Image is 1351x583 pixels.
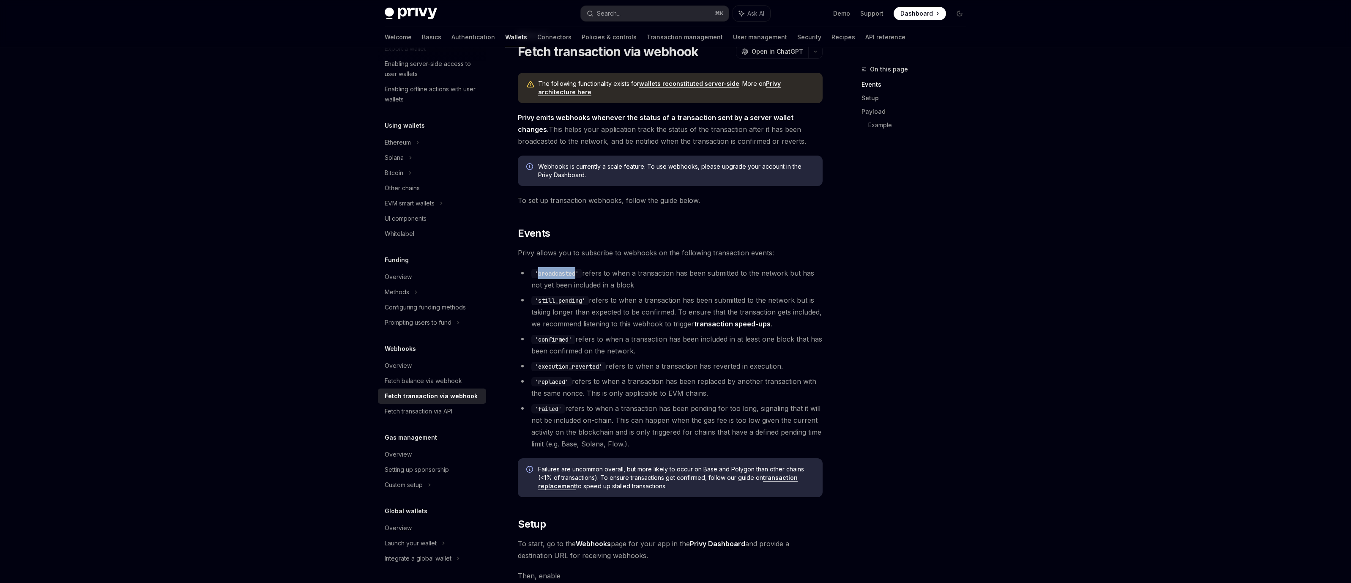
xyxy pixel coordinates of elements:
[526,466,535,474] svg: Info
[505,27,527,47] a: Wallets
[378,269,486,285] a: Overview
[378,181,486,196] a: Other chains
[647,27,723,47] a: Transaction management
[385,287,409,297] div: Methods
[385,84,481,104] div: Enabling offline actions with user wallets
[865,27,905,47] a: API reference
[385,480,423,490] div: Custom setup
[861,91,973,105] a: Setup
[385,391,478,401] div: Fetch transaction via webhook
[538,162,814,179] span: Webhooks is currently a scale feature. To use webhooks, please upgrade your account in the Privy ...
[736,44,808,59] button: Open in ChatGPT
[518,44,698,59] h1: Fetch transaction via webhook
[526,80,535,89] svg: Warning
[385,361,412,371] div: Overview
[378,389,486,404] a: Fetch transaction via webhook
[385,318,451,328] div: Prompting users to fund
[868,118,973,132] a: Example
[518,360,823,372] li: refers to when a transaction has reverted in execution.
[518,375,823,399] li: refers to when a transaction has been replaced by another transaction with the same nonce. This i...
[378,404,486,419] a: Fetch transaction via API
[518,227,550,240] span: Events
[733,27,787,47] a: User management
[518,538,823,561] span: To start, go to the page for your app in the and provide a destination URL for receiving webhooks.
[385,153,404,163] div: Solana
[385,465,449,475] div: Setting up sponsorship
[518,194,823,206] span: To set up transaction webhooks, follow the guide below.
[694,320,771,328] a: transaction speed-ups
[518,112,823,147] span: This helps your application track the status of the transaction after it has been broadcasted to ...
[518,517,546,531] span: Setup
[953,7,966,20] button: Toggle dark mode
[747,9,764,18] span: Ask AI
[378,358,486,373] a: Overview
[378,447,486,462] a: Overview
[733,6,770,21] button: Ask AI
[385,406,452,416] div: Fetch transaction via API
[518,113,793,134] strong: Privy emits webhooks whenever the status of a transaction sent by a server wallet changes.
[860,9,883,18] a: Support
[385,183,420,193] div: Other chains
[531,404,565,413] code: 'failed'
[385,553,451,564] div: Integrate a global wallet
[385,8,437,19] img: dark logo
[385,137,411,148] div: Ethereum
[378,520,486,536] a: Overview
[531,296,589,305] code: 'still_pending'
[900,9,933,18] span: Dashboard
[582,27,637,47] a: Policies & controls
[385,506,427,516] h5: Global wallets
[385,229,414,239] div: Whitelabel
[385,213,427,224] div: UI components
[531,269,582,278] code: 'broadcasted'
[385,255,409,265] h5: Funding
[378,462,486,477] a: Setting up sponsorship
[518,294,823,330] li: refers to when a transaction has been submitted to the network but is taking longer than expected...
[378,300,486,315] a: Configuring funding methods
[385,27,412,47] a: Welcome
[385,198,435,208] div: EVM smart wallets
[861,78,973,91] a: Events
[870,64,908,74] span: On this page
[831,27,855,47] a: Recipes
[752,47,803,56] span: Open in ChatGPT
[690,539,745,548] a: Privy Dashboard
[451,27,495,47] a: Authentication
[385,272,412,282] div: Overview
[518,402,823,450] li: refers to when a transaction has been pending for too long, signaling that it will not be include...
[576,539,611,548] strong: Webhooks
[597,8,621,19] div: Search...
[526,163,535,172] svg: Info
[894,7,946,20] a: Dashboard
[581,6,729,21] button: Search...⌘K
[715,10,724,17] span: ⌘ K
[378,82,486,107] a: Enabling offline actions with user wallets
[385,344,416,354] h5: Webhooks
[833,9,850,18] a: Demo
[531,362,606,371] code: 'execution_reverted'
[385,168,403,178] div: Bitcoin
[385,523,412,533] div: Overview
[531,377,572,386] code: 'replaced'
[639,80,739,88] a: wallets reconstituted server-side
[378,211,486,226] a: UI components
[378,226,486,241] a: Whitelabel
[385,449,412,460] div: Overview
[531,335,575,344] code: 'confirmed'
[518,267,823,291] li: refers to when a transaction has been submitted to the network but has not yet been included in a...
[518,247,823,259] span: Privy allows you to subscribe to webhooks on the following transaction events:
[385,120,425,131] h5: Using wallets
[518,333,823,357] li: refers to when a transaction has been included in at least one block that has been confirmed on t...
[861,105,973,118] a: Payload
[385,302,466,312] div: Configuring funding methods
[538,79,814,96] span: The following functionality exists for . More on
[378,56,486,82] a: Enabling server-side access to user wallets
[385,432,437,443] h5: Gas management
[385,376,462,386] div: Fetch balance via webhook
[538,465,814,490] span: Failures are uncommon overall, but more likely to occur on Base and Polygon than other chains (<1...
[385,538,437,548] div: Launch your wallet
[385,59,481,79] div: Enabling server-side access to user wallets
[797,27,821,47] a: Security
[378,373,486,389] a: Fetch balance via webhook
[537,27,572,47] a: Connectors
